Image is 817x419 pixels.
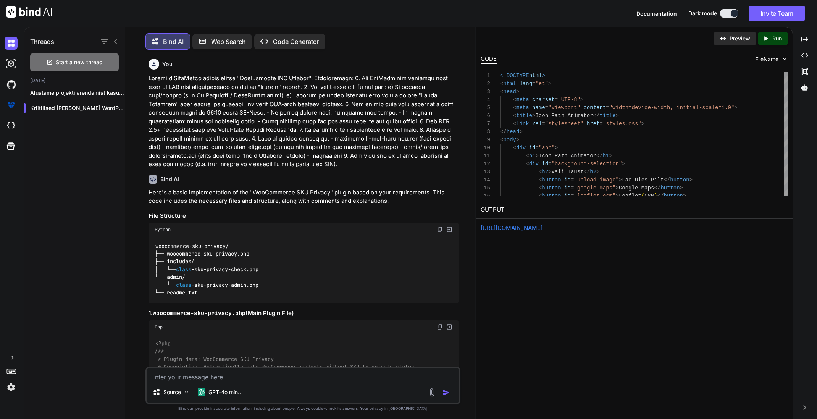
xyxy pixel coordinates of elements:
[500,81,503,87] span: <
[481,160,490,168] div: 12
[532,81,535,87] span: =
[5,119,18,132] img: cloudideIcon
[636,10,677,17] span: Documentation
[574,185,615,191] span: "google-maps"
[590,169,596,175] span: h2
[542,161,548,167] span: id
[636,10,677,18] button: Documentation
[542,185,561,191] span: button
[535,81,548,87] span: "et"
[516,89,519,95] span: >
[513,113,516,119] span: <
[56,58,103,66] span: Start a new thread
[24,78,125,84] h2: [DATE]
[545,105,548,111] span: =
[535,113,593,119] span: Icon Path Animator
[580,97,583,103] span: >
[654,193,657,199] span: )
[538,185,541,191] span: <
[548,169,551,175] span: >
[5,78,18,91] img: githubDark
[519,81,532,87] span: lang
[564,177,571,183] span: id
[644,193,654,199] span: OSM
[734,105,737,111] span: >
[183,389,190,396] img: Pick Models
[6,6,52,18] img: Bind AI
[506,129,519,135] span: head
[481,120,490,128] div: 7
[781,56,788,62] img: chevron down
[162,60,173,68] h6: You
[602,121,605,127] span: "
[606,121,638,127] span: styles.css
[618,185,654,191] span: Google Maps
[163,388,181,396] p: Source
[476,201,793,219] h2: OUTPUT
[516,105,529,111] span: meta
[516,137,519,143] span: >
[163,37,184,46] p: Bind AI
[615,193,618,199] span: >
[481,152,490,160] div: 11
[503,81,516,87] span: html
[670,177,689,183] span: button
[538,169,541,175] span: <
[437,324,443,330] img: copy
[481,168,490,176] div: 13
[641,193,644,199] span: (
[513,121,516,127] span: <
[500,89,503,95] span: <
[615,185,618,191] span: >
[599,113,615,119] span: title
[664,177,670,183] span: </
[535,145,538,151] span: =
[5,99,18,112] img: premium
[428,388,436,397] img: attachment
[755,55,778,63] span: FileName
[570,185,573,191] span: =
[542,177,561,183] span: button
[30,37,54,46] h1: Threads
[542,169,548,175] span: h2
[574,193,615,199] span: "leaflet-osm"
[176,281,191,288] span: class
[593,113,599,119] span: </
[586,121,599,127] span: href
[570,177,573,183] span: =
[155,340,171,347] span: <?php
[176,266,191,273] span: class
[609,105,734,111] span: "width=device-width, initial-scale=1.0"
[532,105,545,111] span: name
[513,145,516,151] span: <
[526,153,529,159] span: <
[160,175,179,183] h6: Bind AI
[664,193,683,199] span: button
[481,136,490,144] div: 9
[513,105,516,111] span: <
[554,145,557,151] span: >
[153,309,245,317] code: woocommerce-sku-privacy.php
[5,37,18,50] img: darkChat
[208,388,241,396] p: GPT-4o min..
[596,153,603,159] span: </
[446,226,453,233] img: Open in Browser
[548,105,580,111] span: "viewport"
[519,129,522,135] span: >
[5,381,18,394] img: settings
[500,137,503,143] span: <
[558,97,580,103] span: "UTF-8"
[211,37,246,46] p: Web Search
[749,6,805,21] button: Invite Team
[654,185,660,191] span: </
[545,121,583,127] span: "stylesheet"
[481,192,490,200] div: 16
[583,105,606,111] span: content
[615,113,618,119] span: >
[564,193,571,199] span: id
[602,153,609,159] span: h1
[609,153,612,159] span: >
[599,121,602,127] span: =
[529,153,535,159] span: h1
[149,309,459,318] h3: 1. (Main Plugin File)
